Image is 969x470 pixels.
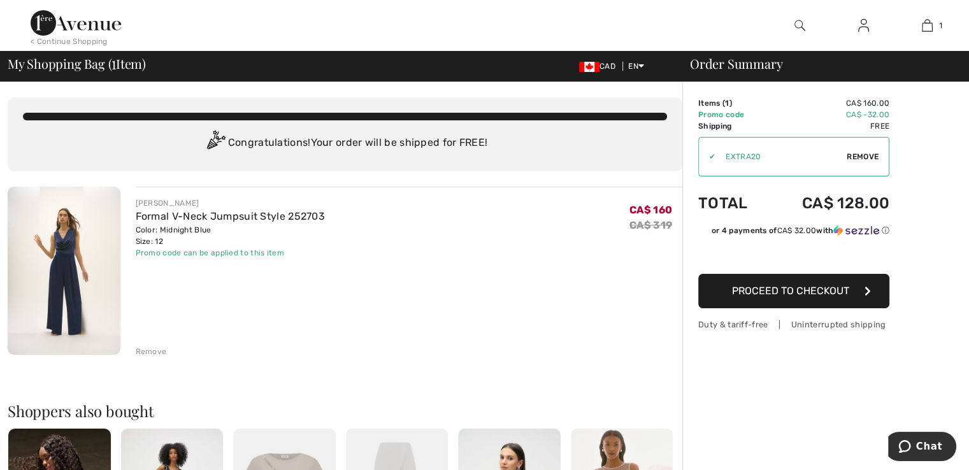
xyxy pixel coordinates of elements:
[629,204,672,216] span: CA$ 160
[675,57,961,70] div: Order Summary
[698,318,889,331] div: Duty & tariff-free | Uninterrupted shipping
[777,226,816,235] span: CA$ 32.00
[939,20,942,31] span: 1
[136,210,326,222] a: Formal V-Neck Jumpsuit Style 252703
[767,109,889,120] td: CA$ -32.00
[579,62,599,72] img: Canadian Dollar
[698,109,767,120] td: Promo code
[712,225,889,236] div: or 4 payments of with
[8,57,146,70] span: My Shopping Bag ( Item)
[833,225,879,236] img: Sezzle
[579,62,621,71] span: CAD
[896,18,958,33] a: 1
[23,131,667,156] div: Congratulations! Your order will be shipped for FREE!
[698,182,767,225] td: Total
[847,151,879,162] span: Remove
[725,99,729,108] span: 1
[136,346,167,357] div: Remove
[698,97,767,109] td: Items ( )
[699,151,715,162] div: ✔
[848,18,879,34] a: Sign In
[698,120,767,132] td: Shipping
[858,18,869,33] img: My Info
[31,10,121,36] img: 1ère Avenue
[136,197,326,209] div: [PERSON_NAME]
[922,18,933,33] img: My Bag
[767,120,889,132] td: Free
[732,285,849,297] span: Proceed to Checkout
[698,274,889,308] button: Proceed to Checkout
[767,97,889,109] td: CA$ 160.00
[628,62,644,71] span: EN
[31,36,108,47] div: < Continue Shopping
[8,187,120,355] img: Formal V-Neck Jumpsuit Style 252703
[888,432,956,464] iframe: Opens a widget where you can chat to one of our agents
[794,18,805,33] img: search the website
[698,241,889,269] iframe: PayPal-paypal
[136,247,326,259] div: Promo code can be applied to this item
[715,138,847,176] input: Promo code
[629,219,672,231] s: CA$ 319
[203,131,228,156] img: Congratulation2.svg
[698,225,889,241] div: or 4 payments ofCA$ 32.00withSezzle Click to learn more about Sezzle
[8,403,682,418] h2: Shoppers also bought
[136,224,326,247] div: Color: Midnight Blue Size: 12
[111,54,116,71] span: 1
[767,182,889,225] td: CA$ 128.00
